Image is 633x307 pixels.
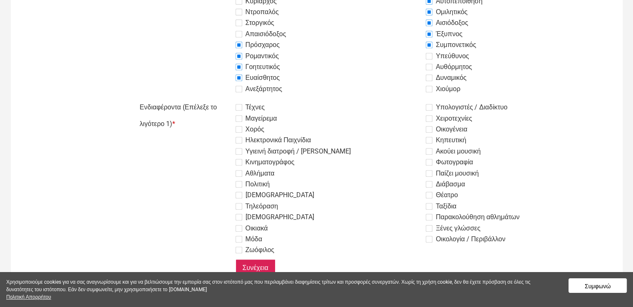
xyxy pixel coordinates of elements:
[236,146,351,156] label: Υγιεινή διατροφή / [PERSON_NAME]
[236,18,274,28] label: Στοργικός
[236,124,264,134] label: Χορός
[236,102,265,112] label: Τέχνες
[568,278,627,293] button: Συμφωνώ
[236,7,279,17] label: Ντροπαλός
[236,62,280,72] label: Γοητευτικός
[236,29,286,39] label: Απαισιόδοξος
[140,99,231,132] label: Ενδιαφέροντα (Επέλεξε το λιγότερο 1)
[426,234,505,244] label: Οικολογία / Περιβάλλον
[236,245,274,255] label: Ζωόφιλος
[236,73,280,83] label: Ευαίσθητος
[426,201,457,211] label: Ταξίδια
[236,157,295,167] label: Κινηματογράφος
[236,190,314,200] label: [DEMOGRAPHIC_DATA]
[236,51,279,61] label: Ρομαντικός
[236,179,270,189] label: Πολιτική
[426,62,472,72] label: Αυθόρμητος
[426,135,466,145] label: Κηπευτική
[236,168,275,178] label: Αθλήματα
[426,18,468,28] label: Αισιόδοξος
[426,157,473,167] label: Φωτογραφία
[426,179,465,189] label: Διάβασμα
[236,223,268,233] label: Οικιακά
[426,114,472,124] label: Χειροτεχνίες
[426,40,476,50] label: Συμπονετικός
[426,124,467,134] label: Οικογένεια
[426,102,507,112] label: Υπολογιστές / Διαδίκτυο
[426,223,480,233] label: Ξένες γλώσσες
[426,51,469,61] label: Υπεύθυνος
[426,168,479,178] label: Παίζει μουσική
[426,146,481,156] label: Ακούει μουσική
[426,29,462,39] label: Έξυπνος
[426,212,519,222] label: Παρακολούθηση αθλημάτων
[236,201,278,211] label: Τηλεόραση
[426,7,467,17] label: Ομιλητικός
[236,40,280,50] label: Πρόσχαρος
[236,234,262,244] label: Μόδα
[236,114,277,124] label: Μαγείρεμα
[236,212,314,222] label: [DEMOGRAPHIC_DATA]
[426,73,467,83] label: Δυναμικός
[6,294,51,300] a: Πολιτική Απορρήτου
[236,135,311,145] label: Ηλεκτρονικά Παιχνίδια
[426,84,460,94] label: Χιούμορ
[236,259,276,277] input: Συνέχεια
[236,84,282,94] label: Ανεξάρτητος
[426,190,458,200] label: Θέατρο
